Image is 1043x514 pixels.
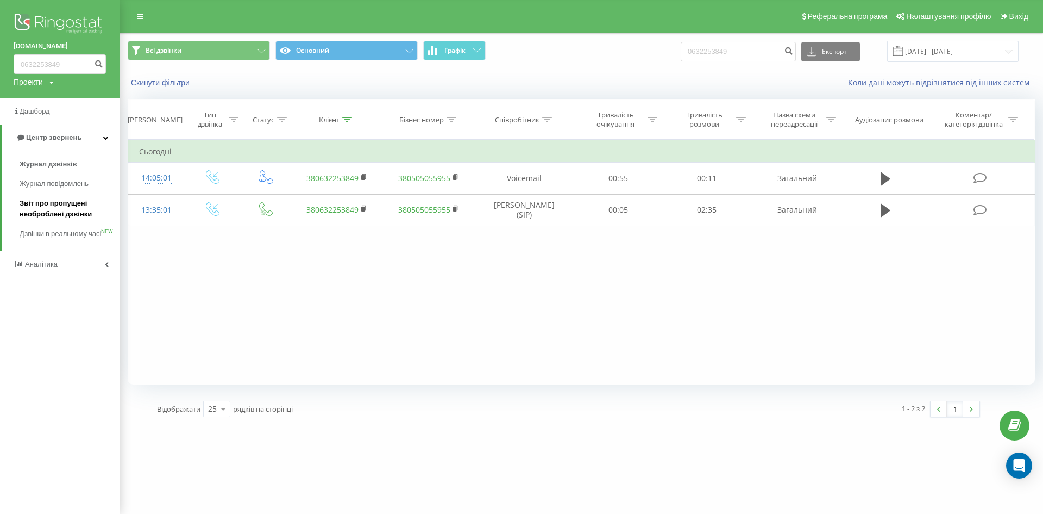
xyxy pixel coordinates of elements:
a: Звіт про пропущені необроблені дзвінки [20,194,120,224]
span: Графік [444,47,466,54]
div: 1 - 2 з 2 [902,403,925,414]
a: Журнал дзвінків [20,154,120,174]
span: Вихід [1009,12,1028,21]
div: Аудіозапис розмови [855,115,923,125]
td: 00:11 [663,163,751,194]
div: Тривалість очікування [587,110,645,129]
div: Статус [253,115,274,125]
td: 00:55 [574,163,663,194]
span: Звіт про пропущені необроблені дзвінки [20,198,114,220]
button: Всі дзвінки [128,41,270,60]
span: Відображати [157,404,200,414]
a: 380632253849 [306,205,359,215]
td: Voicemail [475,163,574,194]
a: 380505055955 [398,205,450,215]
a: 1 [947,401,963,417]
a: 380632253849 [306,173,359,183]
td: [PERSON_NAME] (SIP) [475,194,574,226]
a: Коли дані можуть відрізнятися вiд інших систем [848,77,1035,88]
span: Журнал повідомлень [20,178,89,189]
input: Пошук за номером [14,54,106,74]
div: Тип дзвінка [194,110,226,129]
span: Дзвінки в реальному часі [20,228,101,239]
div: Тривалість розмови [675,110,733,129]
span: Всі дзвінки [146,46,181,55]
td: 02:35 [663,194,751,226]
button: Скинути фільтри [128,78,195,88]
td: Загальний [751,163,843,194]
span: рядків на сторінці [233,404,293,414]
td: Сьогодні [128,141,1035,163]
button: Експорт [801,42,860,61]
span: Реферальна програма [808,12,888,21]
a: Центр звернень [2,125,120,151]
span: Центр звернень [26,133,81,141]
div: [PERSON_NAME] [128,115,183,125]
div: Коментар/категорія дзвінка [942,110,1006,129]
a: Дзвінки в реальному часіNEW [20,224,120,244]
img: Ringostat logo [14,11,106,38]
div: Open Intercom Messenger [1006,453,1032,479]
a: [DOMAIN_NAME] [14,41,106,52]
div: 14:05:01 [139,168,174,189]
a: Журнал повідомлень [20,174,120,194]
a: 380505055955 [398,173,450,183]
input: Пошук за номером [681,42,796,61]
div: Проекти [14,77,43,88]
div: 25 [208,404,217,414]
span: Дашборд [20,107,50,115]
div: 13:35:01 [139,200,174,221]
span: Журнал дзвінків [20,159,77,170]
span: Налаштування профілю [906,12,991,21]
button: Графік [423,41,486,60]
button: Основний [275,41,418,60]
div: Назва схеми переадресації [765,110,824,129]
div: Клієнт [319,115,340,125]
td: 00:05 [574,194,663,226]
div: Бізнес номер [399,115,444,125]
div: Співробітник [495,115,539,125]
span: Аналiтика [25,260,58,268]
td: Загальний [751,194,843,226]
